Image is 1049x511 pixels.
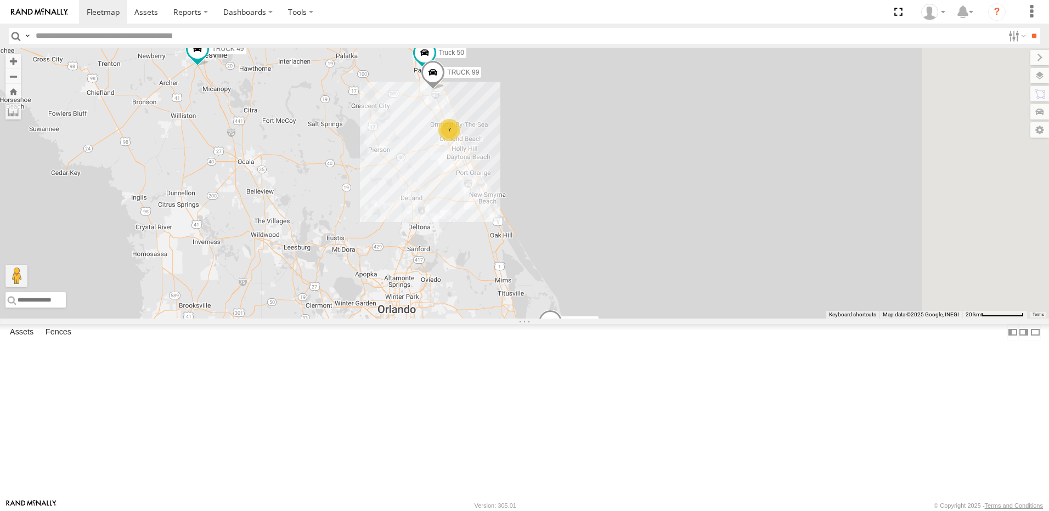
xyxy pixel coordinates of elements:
span: 20 km [966,311,981,317]
span: Map data ©2025 Google, INEGI [883,311,959,317]
label: Search Filter Options [1004,28,1028,44]
img: rand-logo.svg [11,8,68,16]
button: Zoom Home [5,84,21,99]
a: Terms and Conditions [985,502,1043,509]
button: Drag Pegman onto the map to open Street View [5,265,27,287]
span: TRUCK 49 [212,45,244,53]
button: Zoom in [5,54,21,69]
label: Dock Summary Table to the Left [1007,324,1018,340]
a: Terms [1033,313,1044,317]
button: Keyboard shortcuts [829,311,876,319]
label: Search Query [23,28,32,44]
div: © Copyright 2025 - [934,502,1043,509]
button: Map Scale: 20 km per 74 pixels [962,311,1027,319]
label: Fences [40,325,77,340]
button: Zoom out [5,69,21,84]
div: Thomas Crowe [917,4,949,20]
label: Hide Summary Table [1030,324,1041,340]
span: TRUCK 58 [565,317,596,325]
span: TRUCK 99 [447,69,479,76]
a: Visit our Website [6,500,57,511]
label: Measure [5,104,21,120]
span: Truck 50 [439,49,464,56]
div: Version: 305.01 [475,502,516,509]
label: Assets [4,325,39,340]
label: Map Settings [1030,122,1049,138]
i: ? [988,3,1006,21]
div: 7 [438,119,460,141]
label: Dock Summary Table to the Right [1018,324,1029,340]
